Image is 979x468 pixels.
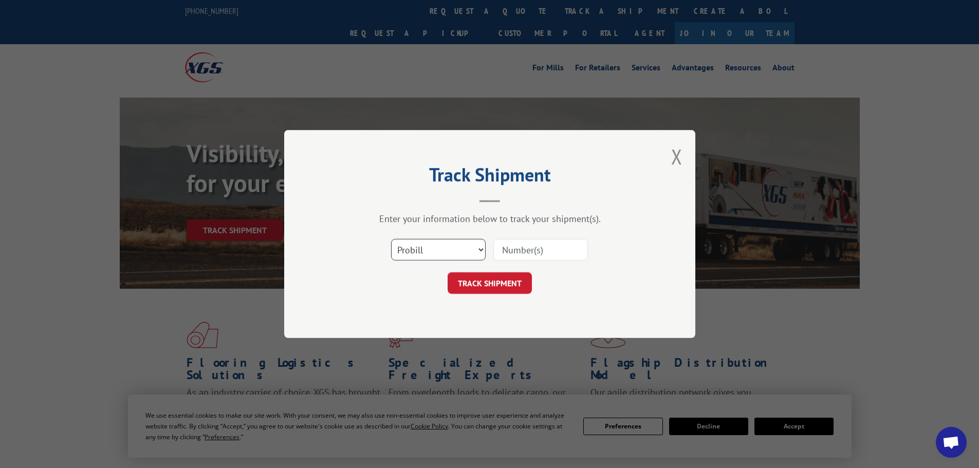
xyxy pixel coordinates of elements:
[671,143,682,170] button: Close modal
[336,167,644,187] h2: Track Shipment
[336,213,644,224] div: Enter your information below to track your shipment(s).
[448,272,532,294] button: TRACK SHIPMENT
[936,427,967,458] div: Open chat
[493,239,588,260] input: Number(s)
